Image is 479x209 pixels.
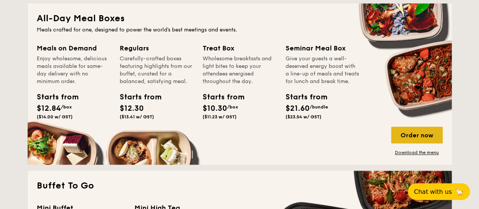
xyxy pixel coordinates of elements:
[37,55,111,85] div: Enjoy wholesome, delicious meals available for same-day delivery with no minimum order.
[414,188,452,195] span: Chat with us
[120,114,154,119] span: ($13.41 w/ GST)
[203,55,276,85] div: Wholesome breakfasts and light bites to keep your attendees energised throughout the day.
[37,13,443,25] h2: All-Day Meal Boxes
[227,104,238,110] span: /box
[37,114,73,119] span: ($14.00 w/ GST)
[310,104,328,110] span: /bundle
[37,26,443,34] div: Meals crafted for one, designed to power the world's best meetings and events.
[37,91,71,103] div: Starts from
[61,104,72,110] span: /box
[455,187,464,196] span: 🦙
[286,43,359,53] div: Seminar Meal Box
[286,91,320,103] div: Starts from
[203,114,237,119] span: ($11.23 w/ GST)
[391,127,443,143] div: Order now
[203,91,237,103] div: Starts from
[37,43,111,53] div: Meals on Demand
[391,149,443,156] a: Download the menu
[408,183,470,200] button: Chat with us🦙
[286,114,321,119] span: ($23.54 w/ GST)
[37,180,443,192] h2: Buffet To Go
[120,91,154,103] div: Starts from
[286,55,359,85] div: Give your guests a well-deserved energy boost with a line-up of meals and treats for lunch and br...
[37,104,61,113] span: $12.84
[203,104,227,113] span: $10.30
[286,104,310,113] span: $21.60
[120,55,193,85] div: Carefully-crafted boxes featuring highlights from our buffet, curated for a balanced, satisfying ...
[203,43,276,53] div: Treat Box
[120,104,144,113] span: $12.30
[120,43,193,53] div: Regulars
